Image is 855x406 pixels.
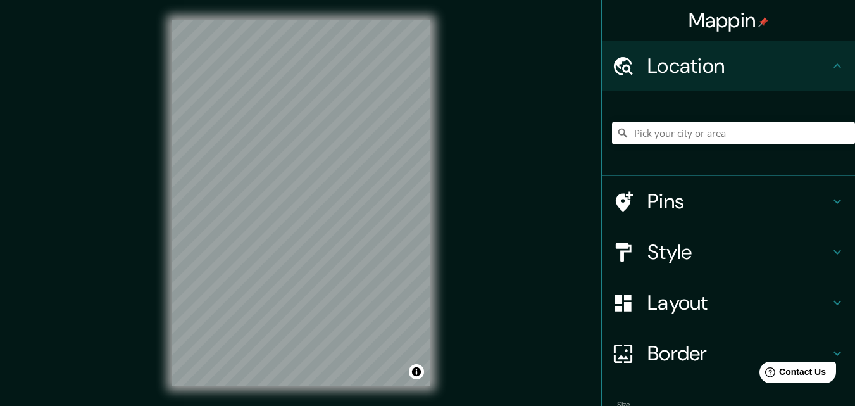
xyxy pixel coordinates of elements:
[758,17,768,27] img: pin-icon.png
[602,277,855,328] div: Layout
[647,239,830,265] h4: Style
[409,364,424,379] button: Toggle attribution
[742,357,841,392] iframe: Help widget launcher
[602,328,855,379] div: Border
[647,53,830,79] h4: Location
[612,122,855,144] input: Pick your city or area
[602,41,855,91] div: Location
[602,227,855,277] div: Style
[647,341,830,366] h4: Border
[172,20,430,386] canvas: Map
[689,8,769,33] h4: Mappin
[602,176,855,227] div: Pins
[647,189,830,214] h4: Pins
[647,290,830,315] h4: Layout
